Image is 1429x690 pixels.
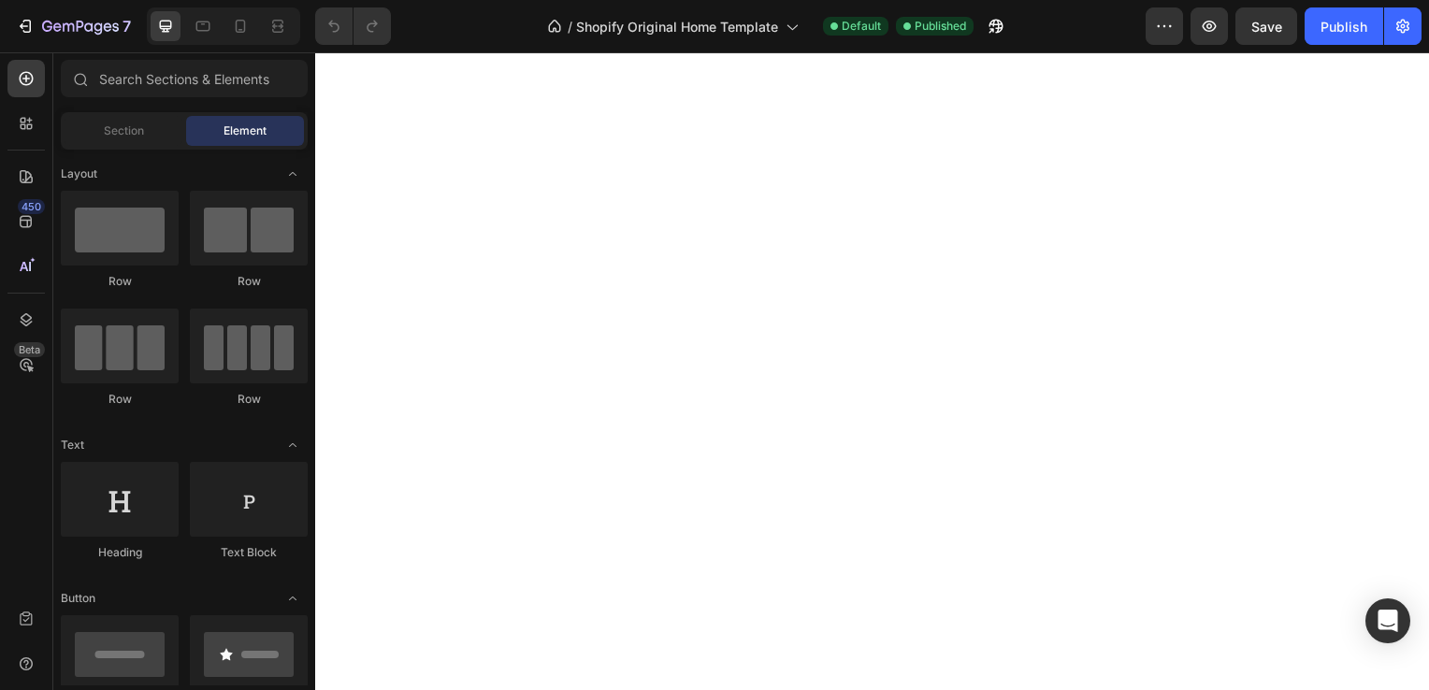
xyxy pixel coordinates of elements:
[568,17,572,36] span: /
[278,430,308,460] span: Toggle open
[1365,598,1410,643] div: Open Intercom Messenger
[18,199,45,214] div: 450
[61,590,95,607] span: Button
[14,342,45,357] div: Beta
[915,18,966,35] span: Published
[1235,7,1297,45] button: Save
[842,18,881,35] span: Default
[315,52,1429,690] iframe: Design area
[61,273,179,290] div: Row
[61,165,97,182] span: Layout
[190,273,308,290] div: Row
[61,391,179,408] div: Row
[224,122,267,139] span: Element
[278,159,308,189] span: Toggle open
[1251,19,1282,35] span: Save
[576,17,778,36] span: Shopify Original Home Template
[61,60,308,97] input: Search Sections & Elements
[1305,7,1383,45] button: Publish
[7,7,139,45] button: 7
[123,15,131,37] p: 7
[315,7,391,45] div: Undo/Redo
[1321,17,1367,36] div: Publish
[104,122,144,139] span: Section
[278,583,308,613] span: Toggle open
[61,437,84,453] span: Text
[61,544,179,561] div: Heading
[190,544,308,561] div: Text Block
[190,391,308,408] div: Row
